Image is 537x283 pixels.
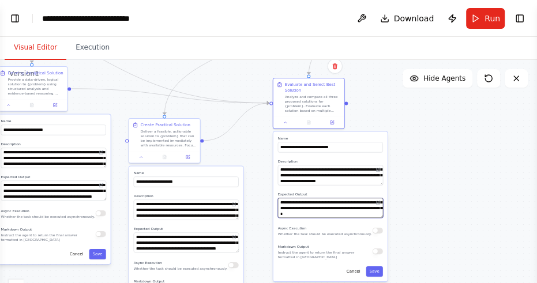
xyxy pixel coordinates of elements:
[278,192,383,197] label: Expected Output
[278,245,309,249] span: Markdown Output
[1,175,106,179] label: Expected Output
[204,100,269,144] g: Edge from 1aa9261c-d182-4394-820b-5154c2d1326a to ee64cec3-132d-40bc-97d1-725707260c39
[278,159,383,164] label: Description
[178,153,197,160] button: Open in side panel
[1,119,106,123] label: Name
[134,171,239,175] label: Name
[129,118,201,164] div: Create Practical SolutionDeliver a feasible, actionable solution to {problem} that can be impleme...
[71,86,269,106] g: Edge from 8c825abc-aa66-4d81-b9e4-6c47876205c5 to ee64cec3-132d-40bc-97d1-725707260c39
[278,227,306,231] span: Async Execution
[8,70,63,76] div: Develop Analytical Solution
[42,13,163,24] nav: breadcrumb
[328,59,343,74] button: Delete node
[89,249,106,259] button: Save
[1,228,32,232] span: Markdown Output
[1,142,106,146] label: Description
[285,95,341,113] div: Analyze and compare all three proposed solutions for {problem}. Evaluate each solution based on m...
[141,122,190,128] div: Create Practical Solution
[20,101,44,108] button: No output available
[375,166,382,173] button: Open in editor
[403,69,472,88] button: Hide Agents
[98,182,105,188] button: Open in editor
[66,249,87,259] button: Cancel
[466,8,505,29] button: Run
[278,250,373,259] p: Instruct the agent to return the final answer formatted in [GEOGRAPHIC_DATA]
[231,233,238,240] button: Open in editor
[9,69,39,78] div: Version 1
[343,266,364,277] button: Cancel
[285,82,341,93] div: Evaluate and Select Best Solution
[98,149,105,156] button: Open in editor
[7,10,23,27] button: Show left sidebar
[5,36,66,60] button: Visual Editor
[152,153,177,160] button: No output available
[375,8,439,29] button: Download
[366,266,382,277] button: Save
[1,209,29,213] span: Async Execution
[134,261,162,265] span: Async Execution
[8,77,64,96] div: Provide a data-driven, logical solution to {problem} using structured analysis and evidence-based...
[1,214,95,219] p: Whether the task should be executed asynchronously.
[512,10,528,27] button: Show right sidebar
[322,119,341,126] button: Open in side panel
[45,101,65,108] button: Open in side panel
[278,232,372,236] p: Whether the task should be executed asynchronously.
[134,266,228,271] p: Whether the task should be executed asynchronously.
[134,194,239,198] label: Description
[423,74,465,83] span: Hide Agents
[231,201,238,207] button: Open in editor
[134,227,239,231] label: Expected Output
[273,78,345,129] div: Evaluate and Select Best SolutionAnalyze and compare all three proposed solutions for {problem}. ...
[394,13,434,24] span: Download
[296,119,321,126] button: No output available
[66,36,119,60] button: Execution
[278,136,383,141] label: Name
[141,129,197,148] div: Deliver a feasible, actionable solution to {problem} that can be implemented immediately with ava...
[1,233,96,242] p: Instruct the agent to return the final answer formatted in [GEOGRAPHIC_DATA]
[375,199,382,206] button: Open in editor
[485,13,500,24] span: Run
